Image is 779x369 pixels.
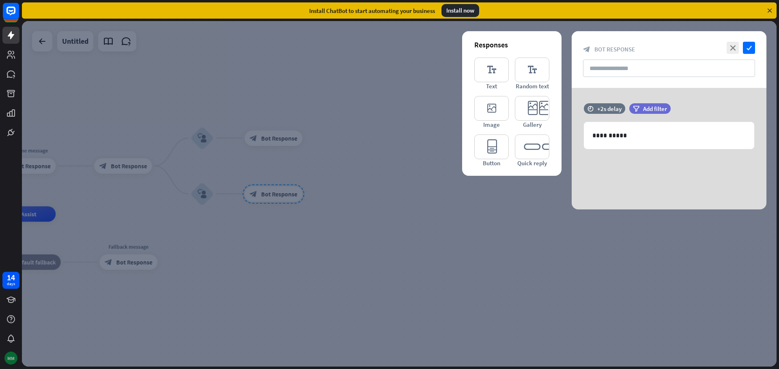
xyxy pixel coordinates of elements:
div: Install now [441,4,479,17]
i: close [727,42,739,54]
div: Install ChatBot to start automating your business [309,7,435,15]
i: time [587,106,594,111]
div: 14 [7,274,15,281]
div: days [7,281,15,287]
div: MM [4,352,17,365]
i: block_bot_response [583,46,590,53]
i: check [743,42,755,54]
button: Open LiveChat chat widget [6,3,31,28]
span: Bot Response [594,45,635,53]
a: 14 days [2,272,19,289]
div: +2s delay [597,105,622,113]
span: Add filter [643,105,667,113]
i: filter [633,106,639,112]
